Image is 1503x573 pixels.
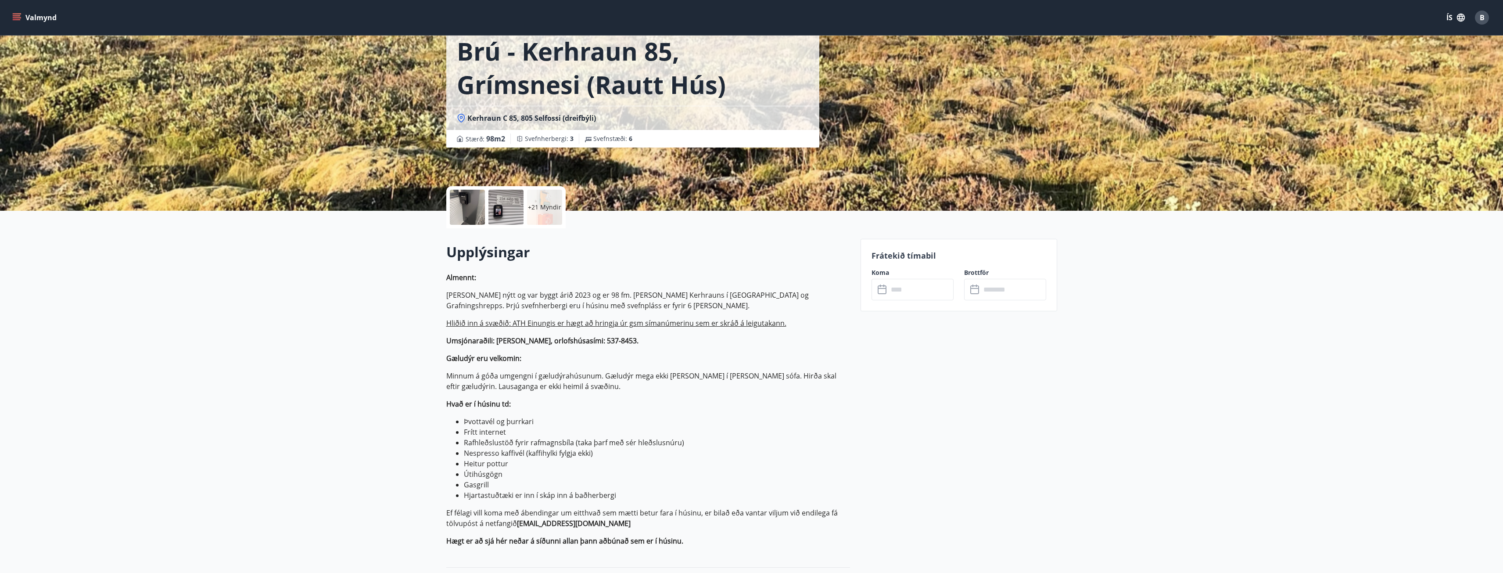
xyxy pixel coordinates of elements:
[464,416,850,427] li: Þvottavél og þurrkari
[464,437,850,448] li: Rafhleðslustöð fyrir rafmagnsbíla (taka þarf með sér hleðslusnúru)
[629,134,632,143] span: 6
[872,250,1046,261] p: Frátekið tímabil
[528,203,561,212] p: +21 Myndir
[446,318,786,328] ins: Hliðið inn á svæðið: ATH Einungis er hægt að hringja úr gsm símanúmerinu sem er skráð á leigutakann.
[464,469,850,479] li: Útihúsgögn
[446,353,521,363] strong: Gæludýr eru velkomin:
[446,242,850,262] h2: Upplýsingar
[570,134,574,143] span: 3
[593,134,632,143] span: Svefnstæði :
[446,536,683,546] strong: Hægt er að sjá hér neðar á síðunni allan þann aðbúnað sem er í húsinu.
[464,458,850,469] li: Heitur pottur
[964,268,1046,277] label: Brottför
[464,427,850,437] li: Frítt internet
[446,399,511,409] strong: Hvað er í húsinu td:
[446,273,476,282] strong: Almennt:
[1471,7,1492,28] button: B
[11,10,60,25] button: menu
[525,134,574,143] span: Svefnherbergi :
[486,134,505,144] span: 98 m2
[467,113,596,123] span: Kerhraun C 85, 805 Selfossi (dreifbýli)
[464,479,850,490] li: Gasgrill
[446,508,850,529] p: Ef félagi vill koma með ábendingar um eitthvað sem mætti betur fara í húsinu, er bilað eða vantar...
[466,133,505,144] span: Stærð :
[457,34,809,101] h1: Brú - Kerhraun 85, Grímsnesi (rautt hús) (gæludýr velkomin)
[446,336,639,346] strong: Umsjónaraðili: [PERSON_NAME], orlofshúsasími: 537-8453.
[464,448,850,458] li: Nespresso kaffivél (kaffihylki fylgja ekki)
[446,290,850,311] p: [PERSON_NAME] nýtt og var byggt árið 2023 og er 98 fm. [PERSON_NAME] Kerhrauns í [GEOGRAPHIC_DATA...
[1480,13,1485,22] span: B
[464,490,850,501] li: Hjartastuðtæki er inn í skáp inn á baðherbergi
[1442,10,1470,25] button: ÍS
[517,519,631,528] strong: [EMAIL_ADDRESS][DOMAIN_NAME]
[446,371,850,392] p: Minnum á góða umgengni í gæludýrahúsunum. Gæludýr mega ekki [PERSON_NAME] í [PERSON_NAME] sófa. H...
[872,268,954,277] label: Koma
